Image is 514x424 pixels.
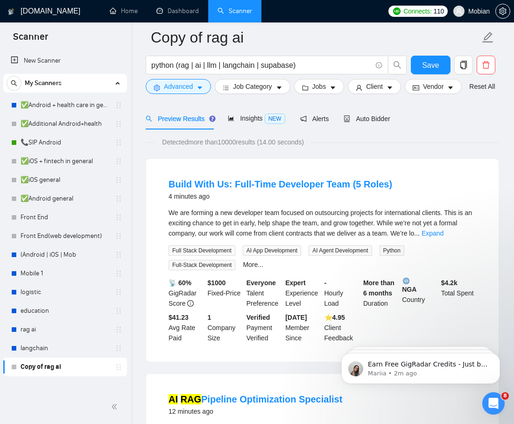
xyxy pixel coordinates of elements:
[405,79,462,94] button: idcardVendorcaret-down
[21,339,109,358] a: langchain
[243,261,263,268] a: More...
[344,115,350,122] span: robot
[400,278,439,309] div: Country
[21,358,109,376] a: Copy of rag ai
[115,307,122,315] span: holder
[283,312,322,343] div: Member Since
[6,30,56,50] span: Scanner
[21,264,109,283] a: Mobile 1
[477,61,495,69] span: delete
[11,51,120,70] a: New Scanner
[265,114,285,124] span: NEW
[215,79,290,94] button: barsJob Categorycaret-down
[21,208,109,227] a: Front End
[169,314,189,321] b: $41.23
[285,314,307,321] b: [DATE]
[167,312,205,343] div: Avg Rate Paid
[495,7,510,15] a: setting
[245,312,283,343] div: Payment Verified
[181,394,201,404] mark: RAG
[388,56,407,74] button: search
[393,7,401,15] img: upwork-logo.png
[300,115,307,122] span: notification
[21,320,109,339] a: rag ai
[223,84,229,91] span: bars
[3,74,127,376] li: My Scanners
[388,61,406,69] span: search
[115,251,122,259] span: holder
[366,81,383,92] span: Client
[155,137,310,147] span: Detected more than 10000 results (14.00 seconds)
[21,133,109,152] a: 📞SIP Android
[208,115,217,123] div: Tooltip anchor
[469,81,495,92] a: Reset All
[454,56,473,74] button: copy
[21,96,109,115] a: ✅Android + health care in general
[21,171,109,189] a: ✅iOS general
[167,278,205,309] div: GigRadar Score
[21,283,109,302] a: logistic
[323,278,361,309] div: Hourly Load
[111,402,120,411] span: double-left
[376,62,382,68] span: info-circle
[423,81,444,92] span: Vendor
[169,209,472,237] span: We are forming a new developer team focused on outsourcing projects for international clients. Th...
[146,79,211,94] button: settingAdvancedcaret-down
[169,394,342,404] a: AI RAGPipeline Optimization Specialist
[402,278,437,293] b: NGA
[324,314,345,321] b: ⭐️ 4.95
[115,270,122,277] span: holder
[146,115,213,122] span: Preview Results
[312,81,326,92] span: Jobs
[115,176,122,184] span: holder
[495,4,510,19] button: setting
[169,245,235,256] span: Full Stack Development
[482,392,505,415] iframe: Intercom live chat
[25,74,62,93] span: My Scanners
[151,59,372,71] input: Search Freelance Jobs...
[403,6,431,16] span: Connects:
[151,26,480,49] input: Scanner name...
[422,59,439,71] span: Save
[115,158,122,165] span: holder
[243,245,301,256] span: AI App Development
[154,84,160,91] span: setting
[115,232,122,240] span: holder
[115,120,122,128] span: holder
[387,84,393,91] span: caret-down
[302,84,309,91] span: folder
[197,84,203,91] span: caret-down
[205,312,244,343] div: Company Size
[115,139,122,146] span: holder
[414,230,420,237] span: ...
[380,245,404,256] span: Python
[7,80,21,86] span: search
[21,227,109,245] a: Front End(web development)
[115,101,122,109] span: holder
[411,56,451,74] button: Save
[115,363,122,371] span: holder
[323,312,361,343] div: Client Feedback
[21,245,109,264] a: (Android | iOS | Mob
[169,260,235,270] span: Full-Stack Development
[169,406,342,417] div: 12 minutes ago
[246,314,270,321] b: Verified
[115,326,122,333] span: holder
[361,278,400,309] div: Duration
[434,6,444,16] span: 110
[228,115,234,122] span: area-chart
[276,84,282,91] span: caret-down
[156,7,199,15] a: dashboardDashboard
[169,179,392,189] a: Build With Us: Full-Time Developer Team (5 Roles)
[356,84,362,91] span: user
[169,191,392,202] div: 4 minutes ago
[110,7,138,15] a: homeHome
[309,245,372,256] span: AI Agent Development
[477,56,495,74] button: delete
[21,189,109,208] a: ✅Android general
[246,279,276,287] b: Everyone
